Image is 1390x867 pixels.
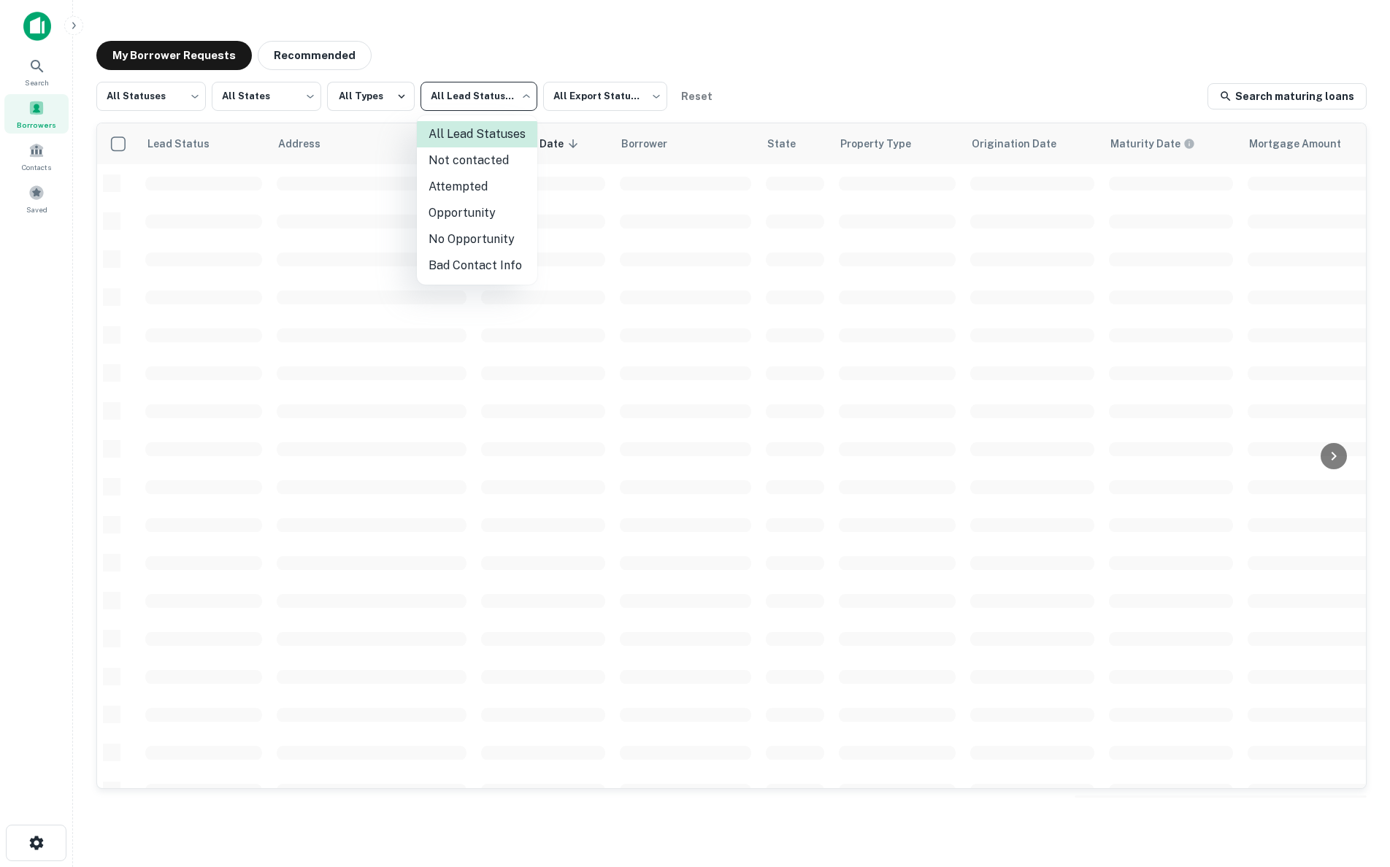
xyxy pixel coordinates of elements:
li: Attempted [417,174,537,200]
li: Bad Contact Info [417,253,537,279]
li: Opportunity [417,200,537,226]
iframe: Chat Widget [1317,750,1390,820]
li: Not contacted [417,147,537,174]
li: No Opportunity [417,226,537,253]
li: All Lead Statuses [417,121,537,147]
